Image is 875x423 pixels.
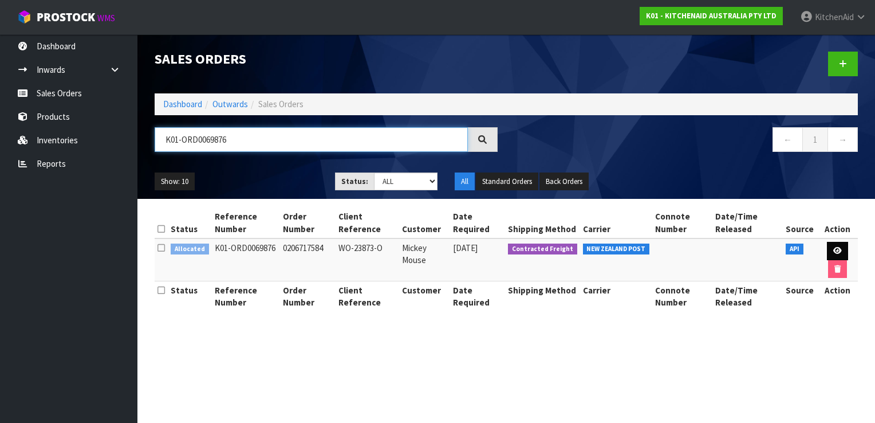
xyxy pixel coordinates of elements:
[399,238,451,281] td: Mickey Mouse
[505,281,580,312] th: Shipping Method
[341,177,368,186] strong: Status:
[815,11,854,22] span: KitchenAid
[399,207,451,238] th: Customer
[783,281,817,312] th: Source
[817,281,858,312] th: Action
[450,281,505,312] th: Date Required
[168,281,212,312] th: Status
[515,127,858,155] nav: Page navigation
[37,10,95,25] span: ProStock
[212,281,281,312] th: Reference Number
[786,244,803,255] span: API
[646,11,777,21] strong: K01 - KITCHENAID AUSTRALIA PTY LTD
[280,238,336,281] td: 0206717584
[280,281,336,312] th: Order Number
[783,207,817,238] th: Source
[802,127,828,152] a: 1
[712,207,783,238] th: Date/Time Released
[508,244,577,255] span: Contracted Freight
[17,10,31,24] img: cube-alt.png
[155,127,468,152] input: Search sales orders
[212,238,281,281] td: K01-ORD0069876
[712,281,783,312] th: Date/Time Released
[336,238,399,281] td: WO-23873-O
[97,13,115,23] small: WMS
[280,207,336,238] th: Order Number
[455,173,475,191] button: All
[772,127,803,152] a: ←
[652,281,712,312] th: Connote Number
[163,99,202,109] a: Dashboard
[258,99,304,109] span: Sales Orders
[399,281,451,312] th: Customer
[827,127,858,152] a: →
[580,207,653,238] th: Carrier
[505,207,580,238] th: Shipping Method
[652,207,712,238] th: Connote Number
[539,173,589,191] button: Back Orders
[336,207,399,238] th: Client Reference
[450,207,505,238] th: Date Required
[580,281,653,312] th: Carrier
[476,173,538,191] button: Standard Orders
[817,207,858,238] th: Action
[453,242,478,253] span: [DATE]
[155,52,498,67] h1: Sales Orders
[212,99,248,109] a: Outwards
[155,173,195,191] button: Show: 10
[583,244,650,255] span: NEW ZEALAND POST
[336,281,399,312] th: Client Reference
[212,207,281,238] th: Reference Number
[171,244,209,255] span: Allocated
[168,207,212,238] th: Status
